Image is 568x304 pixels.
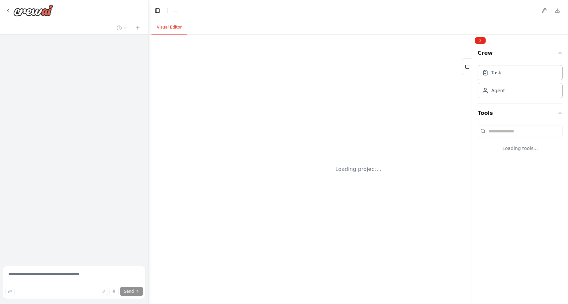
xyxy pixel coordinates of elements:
[478,140,563,157] div: Loading tools...
[478,62,563,104] div: Crew
[153,6,162,15] button: Hide left sidebar
[133,24,143,32] button: Start a new chat
[13,4,53,16] img: Logo
[109,287,119,296] button: Click to speak your automation idea
[491,69,501,76] div: Task
[114,24,130,32] button: Switch to previous chat
[124,289,134,294] span: Send
[478,104,563,122] button: Tools
[478,122,563,162] div: Tools
[99,287,108,296] button: Upload files
[120,287,143,296] button: Send
[478,46,563,62] button: Crew
[491,87,505,94] div: Agent
[173,7,177,14] nav: breadcrumb
[470,35,475,304] button: Toggle Sidebar
[173,7,177,14] span: ...
[5,287,15,296] button: Improve this prompt
[335,165,382,173] div: Loading project...
[151,21,187,35] button: Visual Editor
[475,37,486,44] button: Collapse right sidebar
